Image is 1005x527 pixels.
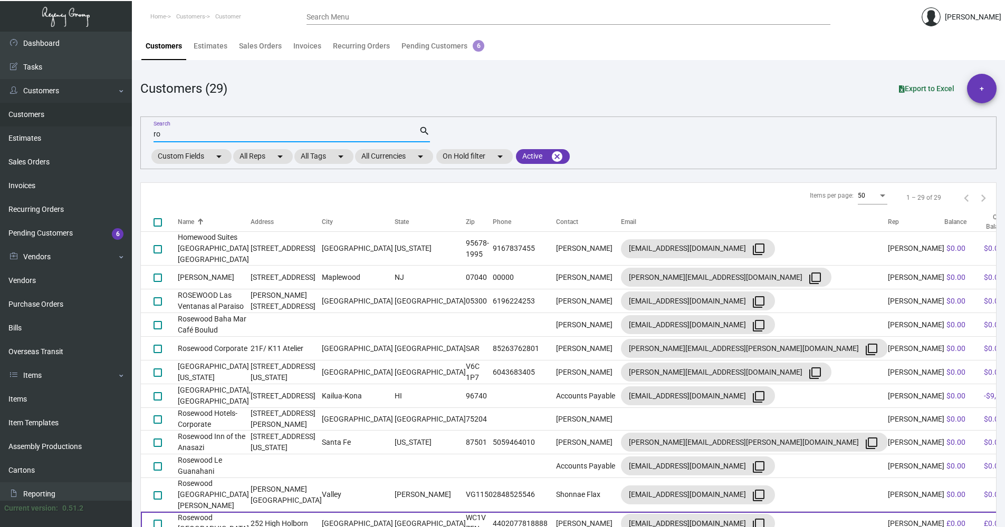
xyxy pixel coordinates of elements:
[251,384,322,408] td: [STREET_ADDRESS]
[178,232,251,266] td: Homewood Suites [GEOGRAPHIC_DATA] [GEOGRAPHIC_DATA]
[395,289,466,313] td: [GEOGRAPHIC_DATA]
[888,337,944,360] td: [PERSON_NAME]
[251,217,322,227] div: Address
[322,408,395,431] td: [GEOGRAPHIC_DATA]
[466,217,475,227] div: Zip
[395,360,466,384] td: [GEOGRAPHIC_DATA]
[62,503,83,514] div: 0.51.2
[493,478,556,512] td: 2848525546
[888,478,944,512] td: [PERSON_NAME]
[865,343,878,356] mat-icon: filter_none
[629,269,824,286] div: [PERSON_NAME][EMAIL_ADDRESS][DOMAIN_NAME]
[251,478,322,512] td: [PERSON_NAME][GEOGRAPHIC_DATA]
[395,266,466,289] td: NJ
[493,337,556,360] td: 85263762801
[466,431,493,454] td: 87501
[888,408,944,431] td: [PERSON_NAME]
[151,149,232,164] mat-chip: Custom Fields
[322,289,395,313] td: [GEOGRAPHIC_DATA]
[946,297,965,305] span: $0.00
[334,150,347,163] mat-icon: arrow_drop_down
[395,232,466,266] td: [US_STATE]
[629,387,767,404] div: [EMAIL_ADDRESS][DOMAIN_NAME]
[322,217,333,227] div: City
[395,478,466,512] td: [PERSON_NAME]
[215,13,241,20] span: Customer
[322,337,395,360] td: [GEOGRAPHIC_DATA]
[322,431,395,454] td: Santa Fe
[810,191,854,200] div: Items per page:
[556,360,621,384] td: [PERSON_NAME]
[556,337,621,360] td: [PERSON_NAME]
[629,240,767,257] div: [EMAIL_ADDRESS][DOMAIN_NAME]
[967,74,997,103] button: +
[436,149,513,164] mat-chip: On Hold filter
[178,384,251,408] td: [GEOGRAPHIC_DATA], [GEOGRAPHIC_DATA]
[493,360,556,384] td: 6043683405
[888,431,944,454] td: [PERSON_NAME]
[150,13,166,20] span: Home
[944,217,966,227] div: Balance
[858,192,865,199] span: 50
[493,289,556,313] td: 6196224253
[466,217,493,227] div: Zip
[466,289,493,313] td: 05300
[251,337,322,360] td: 21F/ K11 Atelier
[178,408,251,431] td: Rosewood Hotels-Corporate
[946,392,965,400] span: $0.00
[975,189,992,206] button: Next page
[251,217,274,227] div: Address
[752,243,765,256] mat-icon: filter_none
[888,217,899,227] div: Rep
[556,217,578,227] div: Contact
[629,316,767,333] div: [EMAIL_ADDRESS][DOMAIN_NAME]
[466,384,493,408] td: 96740
[395,217,466,227] div: State
[888,217,944,227] div: Rep
[274,150,286,163] mat-icon: arrow_drop_down
[146,41,182,52] div: Customers
[752,489,765,502] mat-icon: filter_none
[251,431,322,454] td: [STREET_ADDRESS][US_STATE]
[629,292,767,309] div: [EMAIL_ADDRESS][DOMAIN_NAME]
[922,7,941,26] img: admin@bootstrapmaster.com
[556,384,621,408] td: Accounts Payable
[629,457,767,474] div: [EMAIL_ADDRESS][DOMAIN_NAME]
[401,41,484,52] div: Pending Customers
[556,478,621,512] td: Shonnae Flax
[178,217,194,227] div: Name
[958,189,975,206] button: Previous page
[556,431,621,454] td: [PERSON_NAME]
[355,149,433,164] mat-chip: All Currencies
[945,12,1001,23] div: [PERSON_NAME]
[493,217,511,227] div: Phone
[239,41,282,52] div: Sales Orders
[178,360,251,384] td: [GEOGRAPHIC_DATA][US_STATE]
[178,313,251,337] td: Rosewood Baha Mar Café Boulud
[946,490,965,499] span: $0.00
[493,217,556,227] div: Phone
[493,431,556,454] td: 5059464010
[395,408,466,431] td: [GEOGRAPHIC_DATA]
[752,296,765,308] mat-icon: filter_none
[178,454,251,478] td: Rosewood Le Guanahani
[629,486,767,503] div: [EMAIL_ADDRESS][DOMAIN_NAME]
[251,408,322,431] td: [STREET_ADDRESS][PERSON_NAME]
[899,84,954,93] span: Export to Excel
[556,408,621,431] td: [PERSON_NAME]
[395,384,466,408] td: HI
[322,217,395,227] div: City
[294,149,353,164] mat-chip: All Tags
[178,478,251,512] td: Rosewood [GEOGRAPHIC_DATA][PERSON_NAME]
[888,313,944,337] td: [PERSON_NAME]
[395,431,466,454] td: [US_STATE]
[466,408,493,431] td: 75204
[466,232,493,266] td: 95678-1995
[213,150,225,163] mat-icon: arrow_drop_down
[946,320,965,329] span: $0.00
[556,313,621,337] td: [PERSON_NAME]
[516,149,570,164] mat-chip: Active
[466,266,493,289] td: 07040
[251,266,322,289] td: [STREET_ADDRESS]
[946,344,965,353] span: $0.00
